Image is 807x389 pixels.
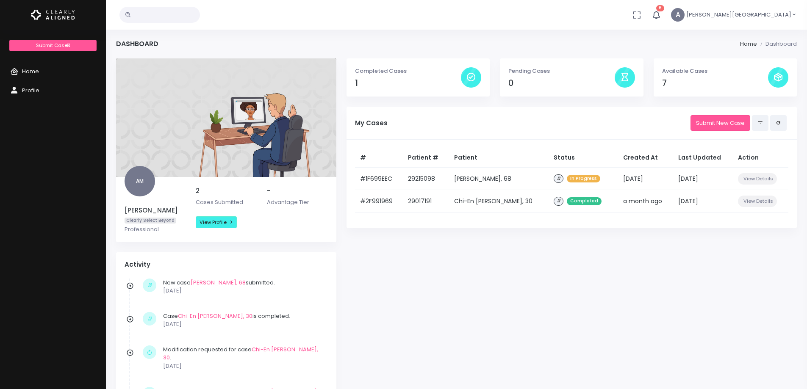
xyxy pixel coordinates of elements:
[618,148,674,168] th: Created At
[125,218,176,224] span: Clearly Select Beyond
[567,197,602,205] span: Completed
[22,86,39,94] span: Profile
[163,345,318,362] a: Chi-En [PERSON_NAME], 30
[403,167,449,190] td: 29215098
[673,167,733,190] td: [DATE]
[740,40,757,48] li: Home
[125,207,186,214] h5: [PERSON_NAME]
[163,320,324,328] p: [DATE]
[449,148,549,168] th: Patient
[733,148,788,168] th: Action
[618,167,674,190] td: [DATE]
[691,115,750,131] a: Submit New Case
[355,78,461,88] h4: 1
[738,196,777,207] button: View Details
[9,40,96,51] a: Submit Case
[662,67,768,75] p: Available Cases
[671,8,685,22] span: A
[22,67,39,75] span: Home
[403,148,449,168] th: Patient #
[618,190,674,213] td: a month ago
[163,362,324,370] p: [DATE]
[549,148,618,168] th: Status
[267,187,328,195] h5: -
[656,5,664,11] span: 6
[567,175,600,183] span: In Progress
[163,279,324,295] div: New case submitted.
[508,78,614,88] h4: 0
[403,190,449,213] td: 29017191
[673,190,733,213] td: [DATE]
[673,148,733,168] th: Last Updated
[686,11,791,19] span: [PERSON_NAME][GEOGRAPHIC_DATA]
[267,198,328,207] p: Advantage Tier
[36,42,67,49] span: Submit Case
[191,279,246,287] a: [PERSON_NAME], 68
[662,78,768,88] h4: 7
[163,287,324,295] p: [DATE]
[449,167,549,190] td: [PERSON_NAME], 68
[125,166,155,196] span: AM
[125,261,328,268] h4: Activity
[355,167,403,190] td: #1F699EEC
[355,67,461,75] p: Completed Cases
[31,6,75,24] img: Logo Horizontal
[757,40,797,48] li: Dashboard
[355,148,403,168] th: #
[125,225,186,234] p: Professional
[355,190,403,213] td: #2F991969
[163,312,324,328] div: Case is completed.
[508,67,614,75] p: Pending Cases
[163,345,324,370] div: Modification requested for case .
[738,173,777,185] button: View Details
[178,312,252,320] a: Chi-En [PERSON_NAME], 30
[355,119,691,127] h5: My Cases
[196,216,237,228] a: View Profile
[116,40,158,48] h4: Dashboard
[196,187,257,195] h5: 2
[196,198,257,207] p: Cases Submitted
[449,190,549,213] td: Chi-En [PERSON_NAME], 30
